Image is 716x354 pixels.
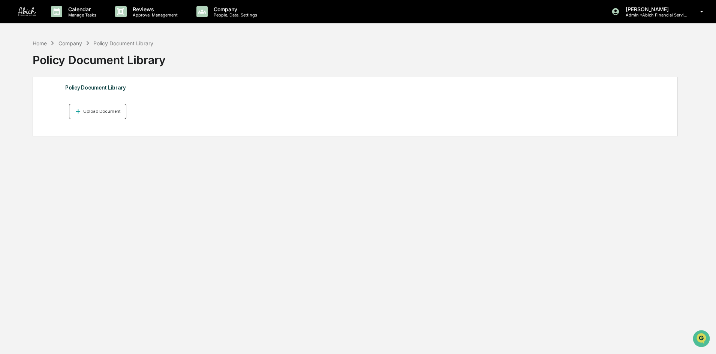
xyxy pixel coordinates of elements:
[62,94,93,102] span: Attestations
[208,6,261,12] p: Company
[33,47,677,67] div: Policy Document Library
[127,6,181,12] p: Reviews
[58,40,82,46] div: Company
[15,109,47,116] span: Data Lookup
[18,7,36,16] img: logo
[692,329,712,350] iframe: Open customer support
[33,40,47,46] div: Home
[75,127,91,133] span: Pylon
[7,95,13,101] div: 🖐️
[51,91,96,105] a: 🗄️Attestations
[4,106,50,119] a: 🔎Data Lookup
[7,16,136,28] p: How can we help?
[15,94,48,102] span: Preclearance
[127,12,181,18] p: Approval Management
[620,6,689,12] p: [PERSON_NAME]
[62,6,100,12] p: Calendar
[93,40,153,46] div: Policy Document Library
[54,95,60,101] div: 🗄️
[65,83,645,93] div: Policy Document Library
[7,57,21,71] img: 1746055101610-c473b297-6a78-478c-a979-82029cc54cd1
[127,60,136,69] button: Start new chat
[82,109,121,114] div: Upload Document
[53,127,91,133] a: Powered byPylon
[25,65,95,71] div: We're available if you need us!
[208,12,261,18] p: People, Data, Settings
[4,91,51,105] a: 🖐️Preclearance
[62,12,100,18] p: Manage Tasks
[7,109,13,115] div: 🔎
[25,57,123,65] div: Start new chat
[620,12,689,18] p: Admin • Abich Financial Services
[69,104,126,119] button: Upload Document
